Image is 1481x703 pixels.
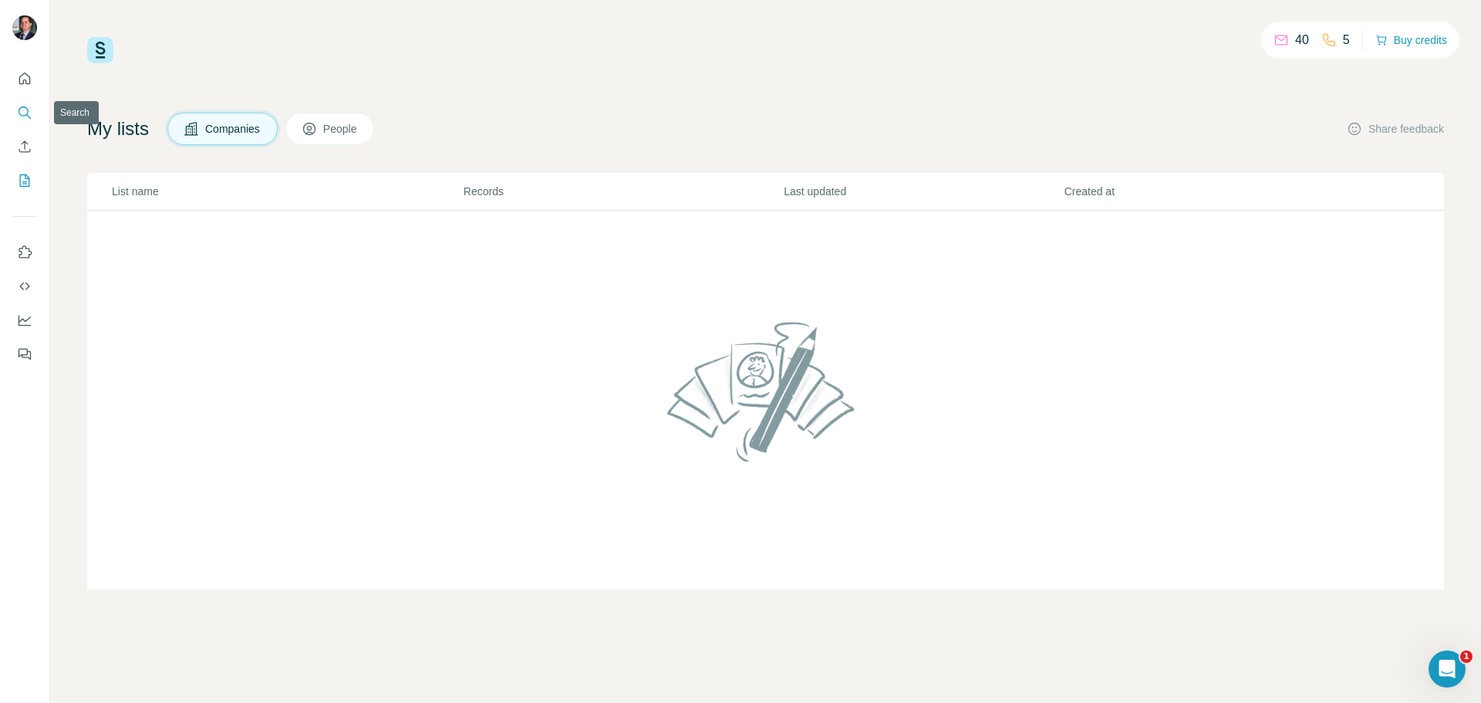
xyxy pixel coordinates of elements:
[12,272,37,300] button: Use Surfe API
[1375,29,1447,51] button: Buy credits
[12,306,37,334] button: Dashboard
[87,37,113,63] img: Surfe Logo
[464,184,782,199] p: Records
[112,184,462,199] p: List name
[12,167,37,194] button: My lists
[12,238,37,266] button: Use Surfe on LinkedIn
[1460,651,1473,663] span: 1
[87,117,149,141] h4: My lists
[12,99,37,127] button: Search
[661,309,871,474] img: No lists found
[1295,31,1309,49] p: 40
[12,15,37,40] img: Avatar
[1347,121,1444,137] button: Share feedback
[1064,184,1343,199] p: Created at
[1429,651,1466,688] iframe: Intercom live chat
[205,121,261,137] span: Companies
[323,121,359,137] span: People
[784,184,1062,199] p: Last updated
[12,340,37,368] button: Feedback
[1343,31,1350,49] p: 5
[12,133,37,161] button: Enrich CSV
[12,65,37,93] button: Quick start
